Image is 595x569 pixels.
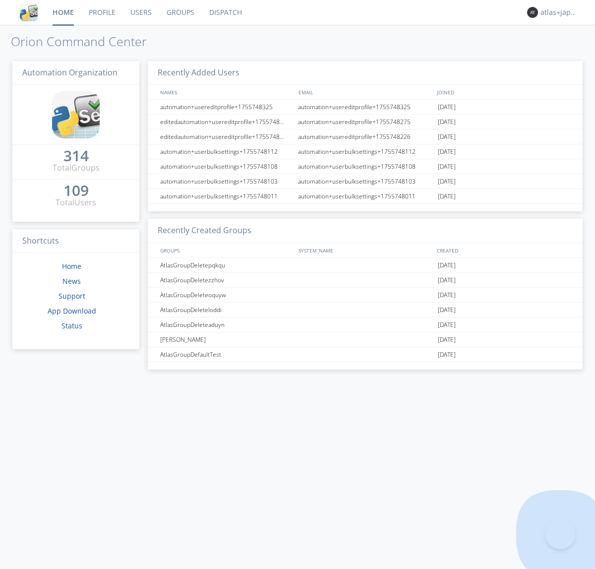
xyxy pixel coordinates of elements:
[438,100,456,115] span: [DATE]
[56,197,96,208] div: Total Users
[158,189,295,203] div: automation+userbulksettings+1755748011
[158,129,295,144] div: editedautomation+usereditprofile+1755748226
[148,258,583,273] a: AtlasGroupDeletepqkqu[DATE]
[296,100,435,114] div: automation+usereditprofile+1755748325
[148,219,583,243] h3: Recently Created Groups
[148,303,583,317] a: AtlasGroupDeleteloddi[DATE]
[158,174,295,189] div: automation+userbulksettings+1755748103
[296,85,434,99] div: EMAIL
[12,229,139,253] h3: Shortcuts
[545,519,575,549] iframe: Toggle Customer Support
[438,129,456,144] span: [DATE]
[158,273,295,287] div: AtlasGroupDeletezzhov
[438,332,456,347] span: [DATE]
[148,159,583,174] a: automation+userbulksettings+1755748108automation+userbulksettings+1755748108[DATE]
[438,159,456,174] span: [DATE]
[438,115,456,129] span: [DATE]
[148,174,583,189] a: automation+userbulksettings+1755748103automation+userbulksettings+1755748103[DATE]
[158,258,295,272] div: AtlasGroupDeletepqkqu
[148,288,583,303] a: AtlasGroupDeleteoquyw[DATE]
[148,61,583,85] h3: Recently Added Users
[63,151,89,161] div: 314
[20,3,38,21] img: cddb5a64eb264b2086981ab96f4c1ba7
[296,129,435,144] div: automation+usereditprofile+1755748226
[438,258,456,273] span: [DATE]
[148,347,583,362] a: AtlasGroupDefaultTest[DATE]
[540,7,578,17] div: atlas+japanese0001
[59,291,85,301] a: Support
[148,317,583,332] a: AtlasGroupDeleteaduyn[DATE]
[22,67,118,78] span: Automation Organization
[438,174,456,189] span: [DATE]
[158,317,295,332] div: AtlasGroupDeleteaduyn
[158,144,295,159] div: automation+userbulksettings+1755748112
[63,186,89,197] a: 109
[158,159,295,174] div: automation+userbulksettings+1755748108
[434,243,573,257] div: CREATED
[158,115,295,129] div: editedautomation+usereditprofile+1755748275
[438,189,456,204] span: [DATE]
[438,144,456,159] span: [DATE]
[438,317,456,332] span: [DATE]
[148,115,583,129] a: editedautomation+usereditprofile+1755748275automation+usereditprofile+1755748275[DATE]
[296,115,435,129] div: automation+usereditprofile+1755748275
[148,189,583,204] a: automation+userbulksettings+1755748011automation+userbulksettings+1755748011[DATE]
[148,129,583,144] a: editedautomation+usereditprofile+1755748226automation+usereditprofile+1755748226[DATE]
[148,332,583,347] a: [PERSON_NAME][DATE]
[48,306,96,316] a: App Download
[63,151,89,162] a: 314
[527,7,538,18] img: 373638.png
[148,100,583,115] a: automation+usereditprofile+1755748325automation+usereditprofile+1755748325[DATE]
[438,347,456,362] span: [DATE]
[296,159,435,174] div: automation+userbulksettings+1755748108
[438,288,456,303] span: [DATE]
[434,85,573,99] div: JOINED
[63,186,89,195] div: 109
[438,273,456,288] span: [DATE]
[148,273,583,288] a: AtlasGroupDeletezzhov[DATE]
[52,91,100,138] img: cddb5a64eb264b2086981ab96f4c1ba7
[158,303,295,317] div: AtlasGroupDeleteloddi
[158,243,294,257] div: GROUPS
[148,144,583,159] a: automation+userbulksettings+1755748112automation+userbulksettings+1755748112[DATE]
[158,347,295,362] div: AtlasGroupDefaultTest
[158,332,295,347] div: [PERSON_NAME]
[158,288,295,302] div: AtlasGroupDeleteoquyw
[438,303,456,317] span: [DATE]
[158,85,294,99] div: NAMES
[158,100,295,114] div: automation+usereditprofile+1755748325
[53,162,100,174] div: Total Groups
[296,174,435,189] div: automation+userbulksettings+1755748103
[296,144,435,159] div: automation+userbulksettings+1755748112
[61,321,82,330] a: Status
[296,243,434,257] div: SYSTEM_NAME
[296,189,435,203] div: automation+userbulksettings+1755748011
[62,261,81,271] a: Home
[62,276,81,286] a: News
